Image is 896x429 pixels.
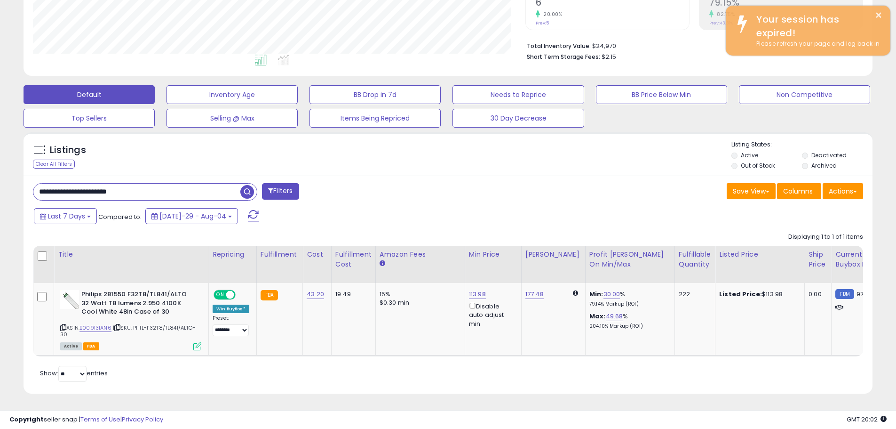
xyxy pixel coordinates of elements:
img: 319EnMq7xgL._SL40_.jpg [60,290,79,309]
div: seller snap | | [9,415,163,424]
div: Clear All Filters [33,160,75,169]
button: Items Being Repriced [309,109,441,128]
div: Fulfillment Cost [335,250,372,269]
button: Non Competitive [739,85,870,104]
b: Listed Price: [719,290,762,299]
div: Cost [307,250,327,259]
span: 2025-08-13 20:02 GMT [847,415,887,424]
div: Fulfillment [261,250,299,259]
div: Fulfillable Quantity [679,250,711,269]
b: Total Inventory Value: [527,42,591,50]
div: % [589,290,667,308]
label: Archived [811,162,837,170]
button: × [875,9,882,21]
label: Active [741,151,758,159]
span: OFF [234,291,249,299]
span: Last 7 Days [48,211,85,221]
button: 30 Day Decrease [452,109,584,128]
span: Compared to: [98,212,142,221]
div: Profit [PERSON_NAME] on Min/Max [589,250,671,269]
a: 43.20 [307,290,324,299]
small: 20.00% [540,11,562,18]
p: 204.10% Markup (ROI) [589,323,667,330]
div: Min Price [469,250,517,259]
a: 30.00 [603,290,620,299]
button: Save View [727,183,776,199]
span: FBA [83,342,99,350]
a: Terms of Use [80,415,120,424]
div: 222 [679,290,708,299]
small: FBA [261,290,278,300]
div: Listed Price [719,250,801,259]
div: Win BuyBox * [213,305,249,313]
span: | SKU: PHIL-F32T8/TL841/ALTO-30 [60,324,196,338]
div: Your session has expired! [749,13,883,40]
span: Columns [783,186,813,196]
b: Min: [589,290,603,299]
small: Amazon Fees. [380,259,385,268]
div: Ship Price [809,250,827,269]
button: Inventory Age [167,85,298,104]
button: Needs to Reprice [452,85,584,104]
p: Listing States: [731,140,872,149]
p: 79.14% Markup (ROI) [589,301,667,308]
b: Max: [589,312,606,321]
a: 113.98 [469,290,486,299]
div: Title [58,250,205,259]
div: Displaying 1 to 1 of 1 items [788,233,863,242]
div: Disable auto adjust min [469,301,514,328]
button: BB Drop in 7d [309,85,441,104]
div: 19.49 [335,290,368,299]
button: [DATE]-29 - Aug-04 [145,208,238,224]
div: % [589,312,667,330]
button: Selling @ Max [167,109,298,128]
button: BB Price Below Min [596,85,727,104]
button: Last 7 Days [34,208,97,224]
div: Current Buybox Price [835,250,884,269]
div: Please refresh your page and log back in [749,40,883,49]
button: Columns [777,183,821,199]
div: 15% [380,290,458,299]
span: All listings currently available for purchase on Amazon [60,342,82,350]
span: $2.15 [602,52,616,61]
a: 177.48 [525,290,544,299]
small: Prev: 43.31% [709,20,733,26]
button: Default [24,85,155,104]
a: 49.68 [606,312,623,321]
label: Deactivated [811,151,847,159]
div: $0.30 min [380,299,458,307]
span: Show: entries [40,369,108,378]
div: Repricing [213,250,253,259]
b: Short Term Storage Fees: [527,53,600,61]
b: Philips 281550 F32T8/TL841/ALTO 32 Watt T8 lumens 2.950 4100K Cool White 48in Case of 30 [81,290,196,319]
div: $113.98 [719,290,797,299]
h5: Listings [50,144,86,157]
button: Filters [262,183,299,200]
strong: Copyright [9,415,44,424]
button: Actions [823,183,863,199]
li: $24,970 [527,40,856,51]
small: FBM [835,289,854,299]
label: Out of Stock [741,162,775,170]
a: Privacy Policy [122,415,163,424]
div: 0.00 [809,290,824,299]
button: Top Sellers [24,109,155,128]
span: 97.41 [856,290,872,299]
div: Preset: [213,315,249,336]
div: [PERSON_NAME] [525,250,581,259]
small: Prev: 5 [536,20,549,26]
th: The percentage added to the cost of goods (COGS) that forms the calculator for Min & Max prices. [585,246,674,283]
a: B00913IAN6 [79,324,111,332]
small: 82.75% [714,11,735,18]
span: [DATE]-29 - Aug-04 [159,211,226,221]
div: Amazon Fees [380,250,461,259]
div: ASIN: [60,290,201,349]
span: ON [214,291,226,299]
